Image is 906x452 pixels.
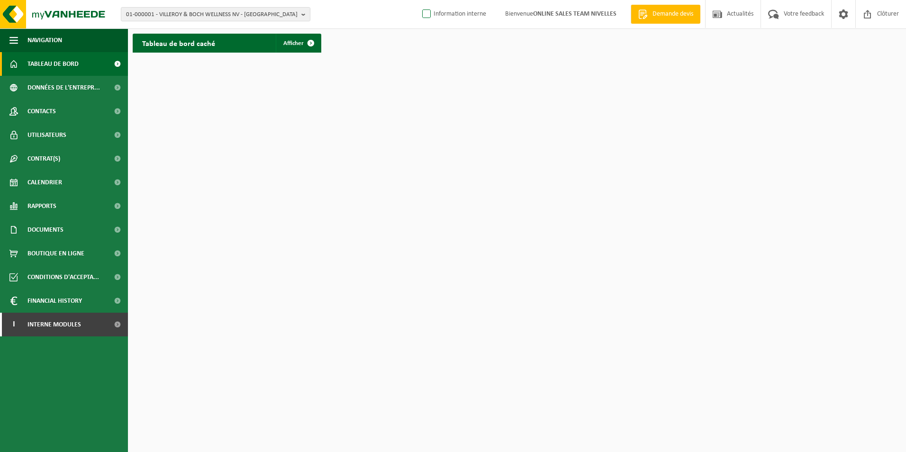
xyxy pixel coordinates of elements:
[27,99,56,123] span: Contacts
[27,52,79,76] span: Tableau de bord
[27,313,81,336] span: Interne modules
[283,40,304,46] span: Afficher
[27,242,84,265] span: Boutique en ligne
[650,9,696,19] span: Demande devis
[27,289,82,313] span: Financial History
[121,7,310,21] button: 01-000001 - VILLEROY & BOCH WELLNESS NV - [GEOGRAPHIC_DATA]
[27,147,60,171] span: Contrat(s)
[126,8,298,22] span: 01-000001 - VILLEROY & BOCH WELLNESS NV - [GEOGRAPHIC_DATA]
[27,76,100,99] span: Données de l'entrepr...
[27,171,62,194] span: Calendrier
[27,123,66,147] span: Utilisateurs
[27,265,99,289] span: Conditions d'accepta...
[27,218,63,242] span: Documents
[9,313,18,336] span: I
[276,34,320,53] a: Afficher
[631,5,700,24] a: Demande devis
[27,194,56,218] span: Rapports
[533,10,616,18] strong: ONLINE SALES TEAM NIVELLES
[420,7,486,21] label: Information interne
[27,28,62,52] span: Navigation
[133,34,225,52] h2: Tableau de bord caché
